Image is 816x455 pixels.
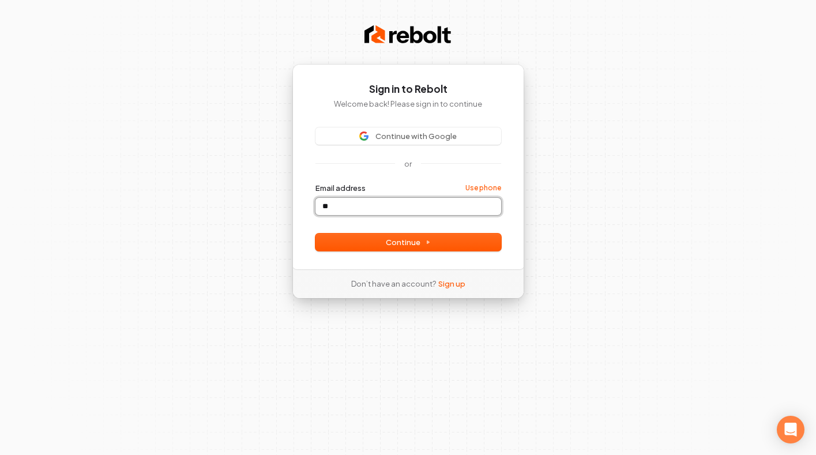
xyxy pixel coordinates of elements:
img: Sign in with Google [359,131,368,141]
button: Continue [315,234,501,251]
h1: Sign in to Rebolt [315,82,501,96]
a: Use phone [465,183,501,193]
span: Don’t have an account? [351,279,436,289]
span: Continue with Google [375,131,457,141]
label: Email address [315,183,366,193]
button: Sign in with GoogleContinue with Google [315,127,501,145]
img: Rebolt Logo [364,23,451,46]
span: Continue [386,237,431,247]
p: Welcome back! Please sign in to continue [315,99,501,109]
div: Open Intercom Messenger [777,416,804,443]
a: Sign up [438,279,465,289]
p: or [404,159,412,169]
